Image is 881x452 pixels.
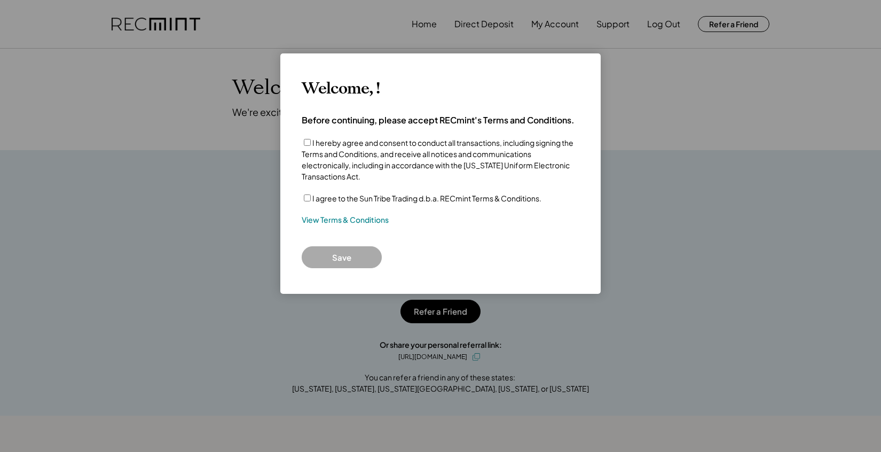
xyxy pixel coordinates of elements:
label: I hereby agree and consent to conduct all transactions, including signing the Terms and Condition... [302,138,573,181]
h4: Before continuing, please accept RECmint's Terms and Conditions. [302,114,575,126]
label: I agree to the Sun Tribe Trading d.b.a. RECmint Terms & Conditions. [312,193,541,203]
button: Save [302,246,382,268]
h3: Welcome, ! [302,79,380,98]
a: View Terms & Conditions [302,215,389,225]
